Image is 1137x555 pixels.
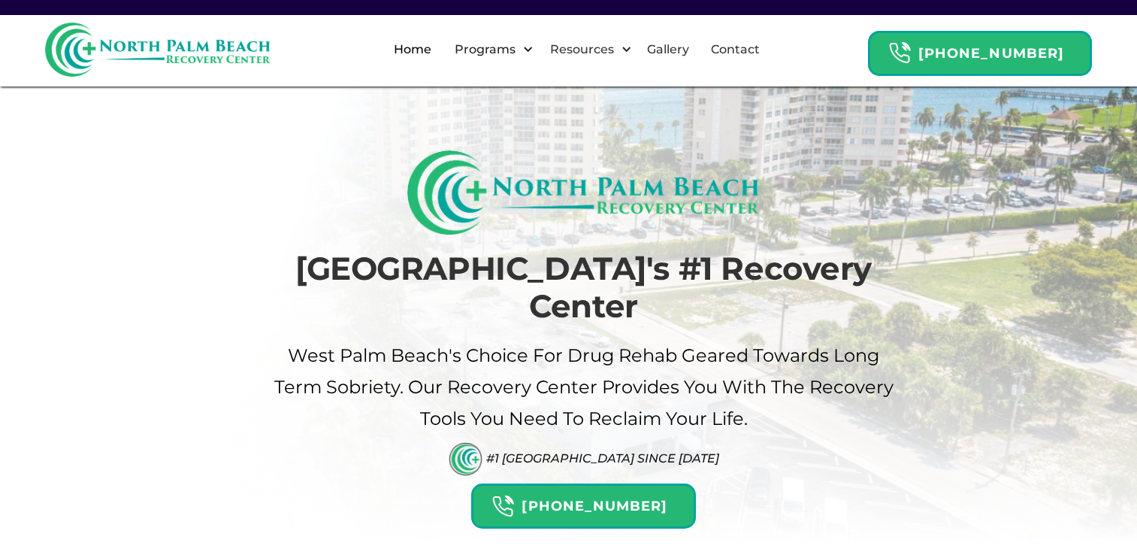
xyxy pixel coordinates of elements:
strong: [PHONE_NUMBER] [918,45,1064,62]
img: Header Calendar Icons [491,495,514,518]
p: West palm beach's Choice For drug Rehab Geared Towards Long term sobriety. Our Recovery Center pr... [272,340,896,435]
img: Header Calendar Icons [888,41,911,65]
a: Header Calendar Icons[PHONE_NUMBER] [471,476,695,529]
div: Resources [537,26,636,74]
div: Programs [451,41,519,59]
a: Gallery [638,26,698,74]
h1: [GEOGRAPHIC_DATA]'s #1 Recovery Center [272,250,896,326]
div: Resources [546,41,618,59]
a: Contact [702,26,769,74]
a: Home [385,26,440,74]
div: Programs [442,26,537,74]
img: North Palm Beach Recovery Logo (Rectangle) [407,150,760,235]
strong: [PHONE_NUMBER] [522,498,667,514]
a: Header Calendar Icons[PHONE_NUMBER] [868,23,1092,76]
div: #1 [GEOGRAPHIC_DATA] Since [DATE] [486,451,719,466]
